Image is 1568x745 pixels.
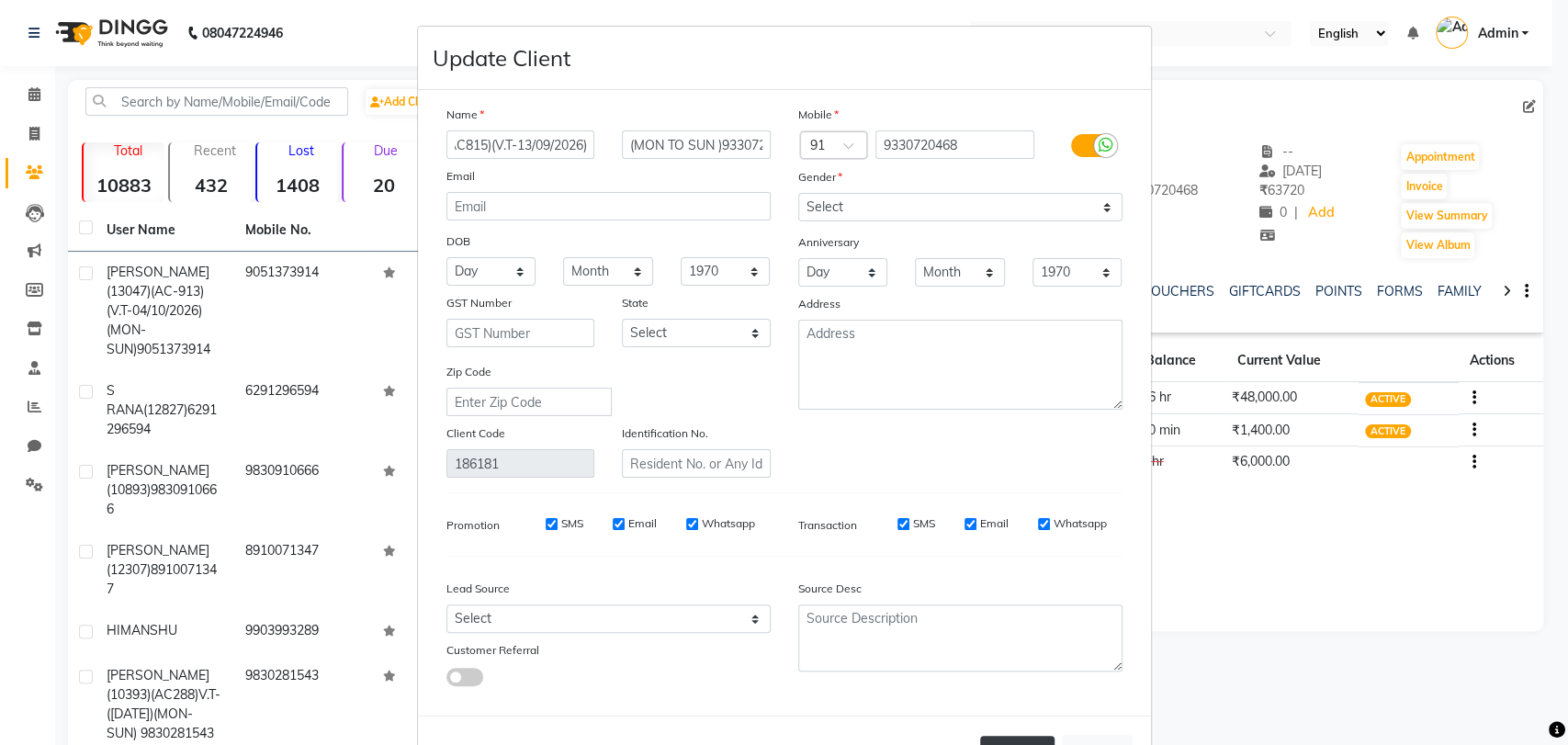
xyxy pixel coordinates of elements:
label: Identification No. [622,425,708,442]
label: Zip Code [446,364,491,380]
label: Email [628,515,657,532]
label: Promotion [446,517,500,534]
label: Whatsapp [1054,515,1107,532]
label: GST Number [446,295,512,311]
label: Address [798,296,840,312]
label: Transaction [798,517,857,534]
input: Mobile [875,130,1034,159]
input: Email [446,192,771,220]
input: Last Name [622,130,771,159]
label: Mobile [798,107,839,123]
label: SMS [913,515,935,532]
label: State [622,295,649,311]
input: Client Code [446,449,595,478]
input: Enter Zip Code [446,388,612,416]
label: Email [980,515,1009,532]
label: Client Code [446,425,505,442]
label: DOB [446,233,470,250]
input: GST Number [446,319,595,347]
label: Name [446,107,484,123]
label: Gender [798,169,842,186]
input: Resident No. or Any Id [622,449,771,478]
label: Email [446,168,475,185]
input: First Name [446,130,595,159]
label: Source Desc [798,581,862,597]
label: Customer Referral [446,642,539,659]
label: Lead Source [446,581,510,597]
label: SMS [561,515,583,532]
label: Anniversary [798,234,859,251]
h4: Update Client [433,41,570,74]
label: Whatsapp [702,515,755,532]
